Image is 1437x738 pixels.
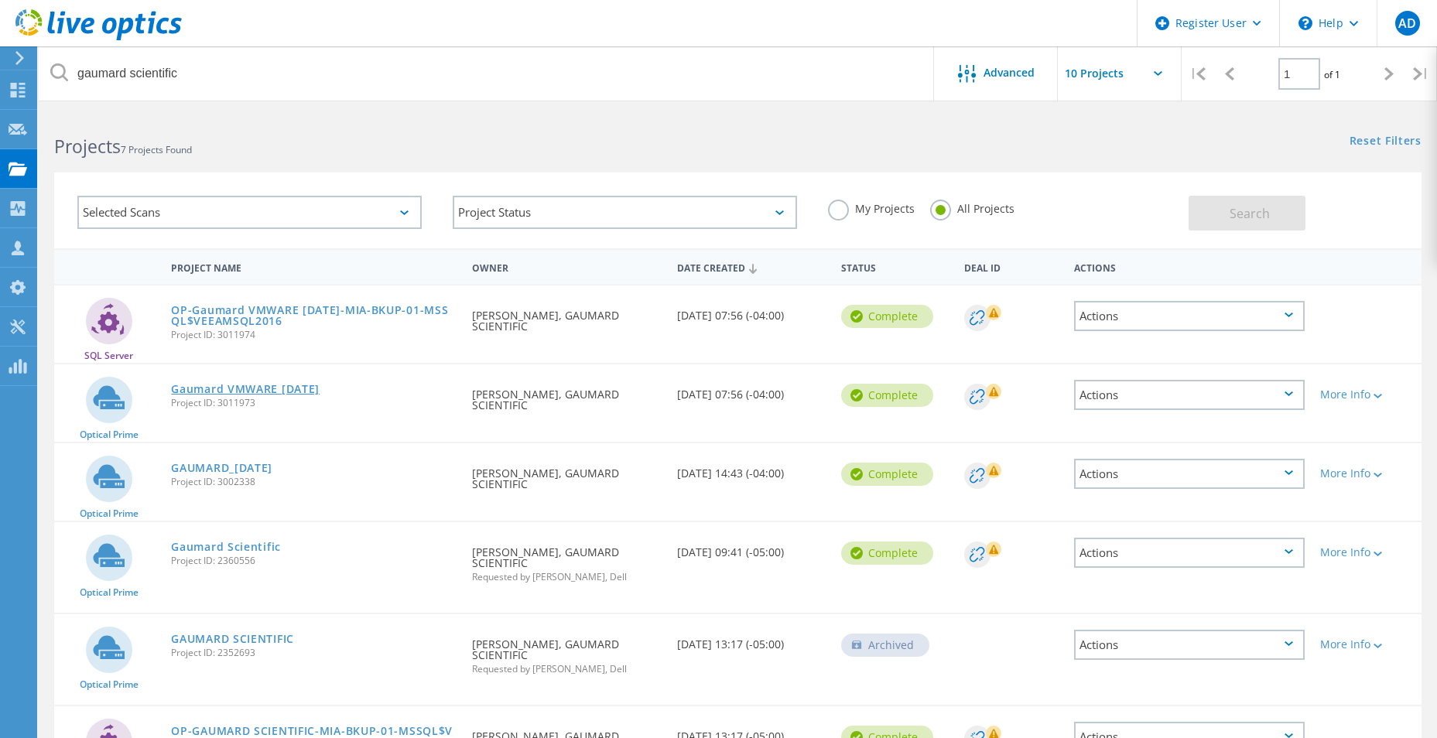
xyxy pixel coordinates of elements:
[171,542,281,552] a: Gaumard Scientific
[163,252,464,281] div: Project Name
[171,477,457,487] span: Project ID: 3002338
[828,200,915,214] label: My Projects
[956,252,1066,281] div: Deal Id
[171,384,320,395] a: Gaumard VMWARE [DATE]
[1074,538,1305,568] div: Actions
[833,252,956,281] div: Status
[669,252,833,282] div: Date Created
[669,285,833,337] div: [DATE] 07:56 (-04:00)
[464,252,669,281] div: Owner
[669,364,833,415] div: [DATE] 07:56 (-04:00)
[171,648,457,658] span: Project ID: 2352693
[1298,16,1312,30] svg: \n
[453,196,797,229] div: Project Status
[77,196,422,229] div: Selected Scans
[669,522,833,573] div: [DATE] 09:41 (-05:00)
[841,305,933,328] div: Complete
[1405,46,1437,101] div: |
[464,443,669,505] div: [PERSON_NAME], GAUMARD SCIENTIFIC
[171,398,457,408] span: Project ID: 3011973
[1320,547,1414,558] div: More Info
[80,680,139,689] span: Optical Prime
[464,522,669,597] div: [PERSON_NAME], GAUMARD SCIENTIFIC
[171,330,457,340] span: Project ID: 3011974
[171,556,457,565] span: Project ID: 2360556
[1066,252,1312,281] div: Actions
[669,443,833,494] div: [DATE] 14:43 (-04:00)
[1182,46,1213,101] div: |
[1320,639,1414,650] div: More Info
[171,634,294,644] a: GAUMARD SCIENTIFIC
[171,305,457,326] a: OP-Gaumard VMWARE [DATE]-MIA-BKUP-01-MSSQL$VEEAMSQL2016
[1074,380,1305,410] div: Actions
[121,143,192,156] span: 7 Projects Found
[1230,205,1270,222] span: Search
[1320,468,1414,479] div: More Info
[464,614,669,689] div: [PERSON_NAME], GAUMARD SCIENTIFIC
[669,614,833,665] div: [DATE] 13:17 (-05:00)
[464,285,669,347] div: [PERSON_NAME], GAUMARD SCIENTIFIC
[1398,17,1416,29] span: AD
[1074,630,1305,660] div: Actions
[984,67,1035,78] span: Advanced
[84,351,133,360] span: SQL Server
[1350,135,1422,149] a: Reset Filters
[15,32,182,43] a: Live Optics Dashboard
[841,463,933,486] div: Complete
[1074,301,1305,331] div: Actions
[171,463,272,473] a: GAUMARD_[DATE]
[1074,459,1305,489] div: Actions
[841,542,933,565] div: Complete
[54,134,121,159] b: Projects
[80,430,139,439] span: Optical Prime
[841,384,933,407] div: Complete
[1320,389,1414,400] div: More Info
[1324,68,1340,81] span: of 1
[472,572,662,582] span: Requested by [PERSON_NAME], Dell
[472,665,662,674] span: Requested by [PERSON_NAME], Dell
[464,364,669,426] div: [PERSON_NAME], GAUMARD SCIENTIFIC
[841,634,929,657] div: Archived
[80,588,139,597] span: Optical Prime
[1189,196,1305,231] button: Search
[39,46,935,101] input: Search projects by name, owner, ID, company, etc
[930,200,1014,214] label: All Projects
[80,509,139,518] span: Optical Prime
